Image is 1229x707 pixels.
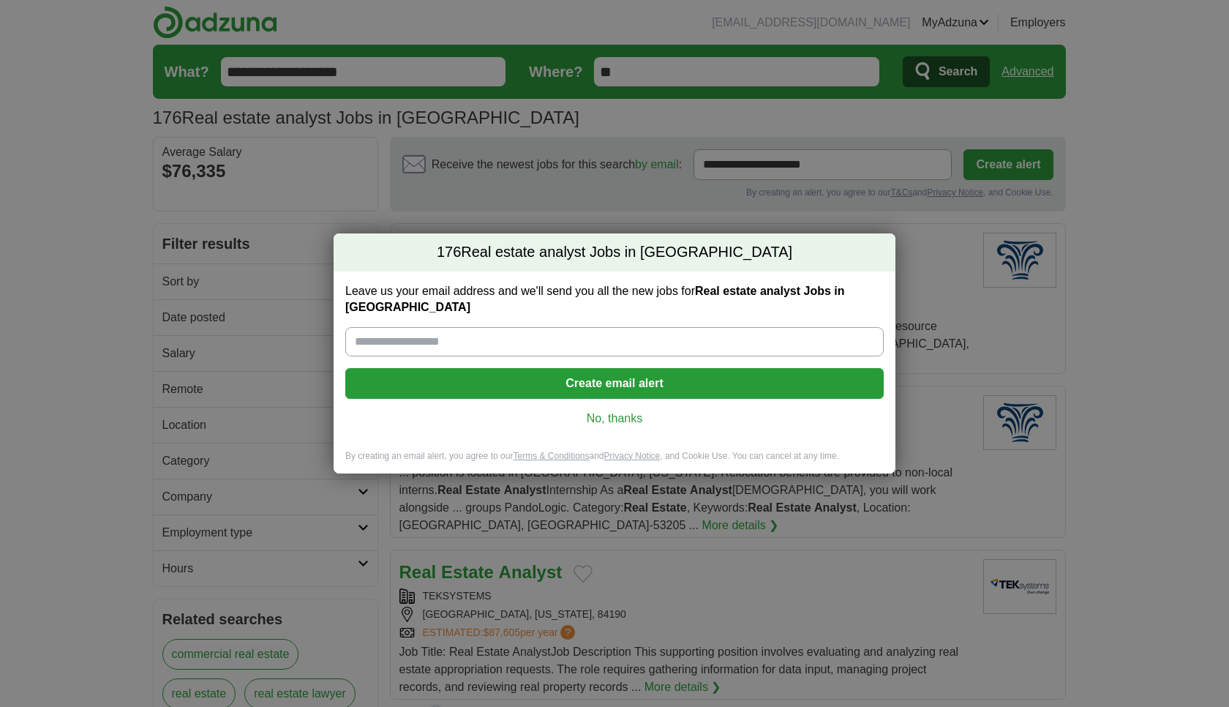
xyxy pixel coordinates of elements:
[334,233,895,272] h2: Real estate analyst Jobs in [GEOGRAPHIC_DATA]
[345,368,884,399] button: Create email alert
[345,285,845,313] strong: Real estate analyst Jobs in [GEOGRAPHIC_DATA]
[357,411,872,427] a: No, thanks
[437,242,461,263] span: 176
[513,451,589,461] a: Terms & Conditions
[334,450,895,474] div: By creating an email alert, you agree to our and , and Cookie Use. You can cancel at any time.
[604,451,661,461] a: Privacy Notice
[345,283,884,315] label: Leave us your email address and we'll send you all the new jobs for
